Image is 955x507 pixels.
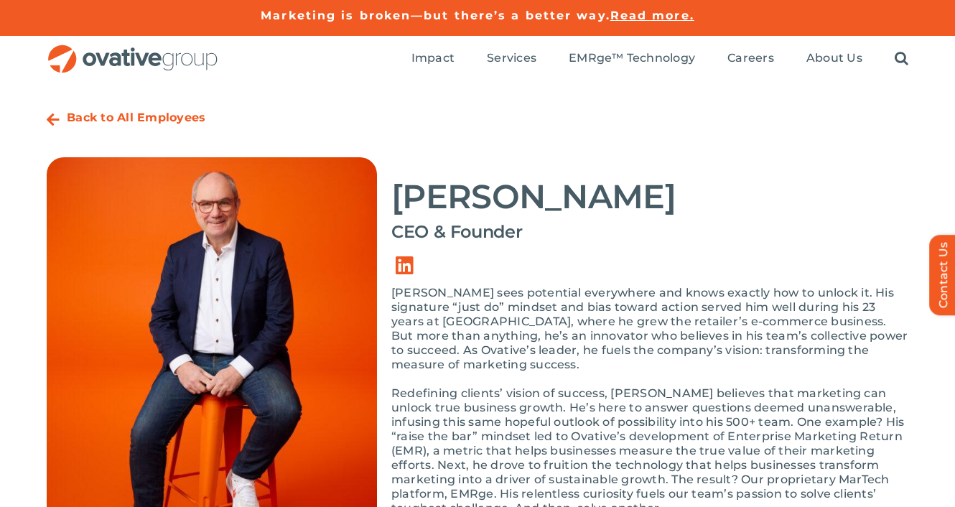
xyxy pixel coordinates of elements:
a: Link to https://ovative.com/about-us/people/ [47,113,60,127]
span: About Us [806,51,862,65]
a: OG_Full_horizontal_RGB [47,43,219,57]
span: EMRge™ Technology [569,51,695,65]
a: About Us [806,51,862,67]
a: Impact [411,51,455,67]
h4: CEO & Founder [391,222,908,242]
nav: Menu [411,36,908,82]
a: Back to All Employees [67,111,205,124]
a: Link to https://www.linkedin.com/in/dalenitschke/ [384,246,424,286]
a: Search [895,51,908,67]
a: EMRge™ Technology [569,51,695,67]
a: Careers [727,51,774,67]
a: Services [487,51,536,67]
a: Read more. [610,9,694,22]
p: [PERSON_NAME] sees potential everywhere and knows exactly how to unlock it. His signature “just d... [391,286,908,372]
span: Careers [727,51,774,65]
span: Services [487,51,536,65]
h2: [PERSON_NAME] [391,179,908,215]
a: Marketing is broken—but there’s a better way. [261,9,610,22]
span: Impact [411,51,455,65]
